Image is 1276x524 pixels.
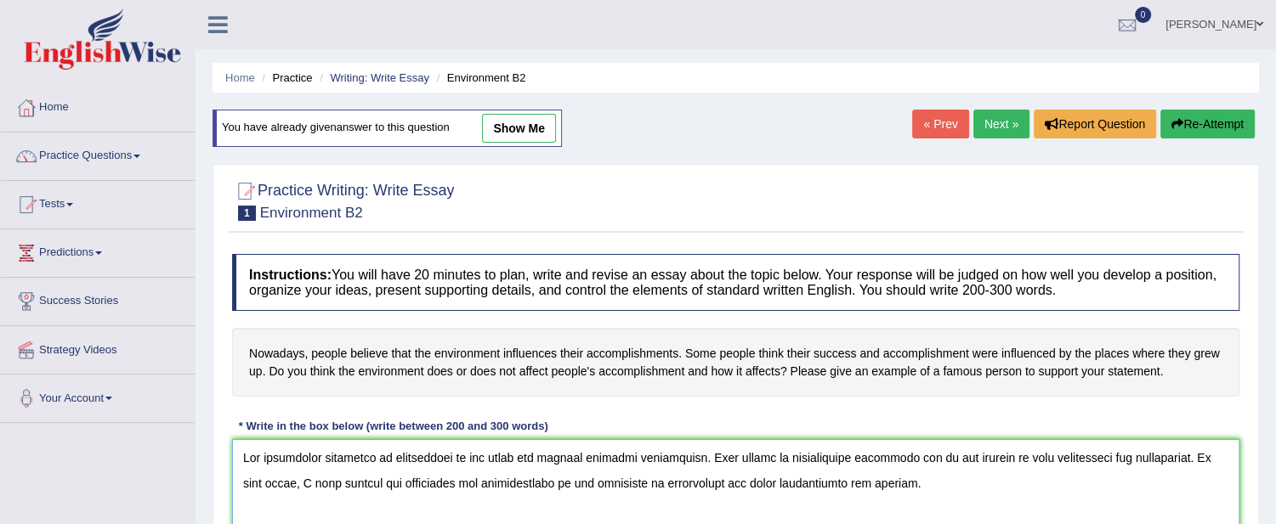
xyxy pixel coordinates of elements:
div: You have already given answer to this question [213,110,562,147]
a: Home [225,71,255,84]
a: Success Stories [1,278,195,320]
a: Next » [973,110,1029,138]
a: Tests [1,181,195,223]
div: * Write in the box below (write between 200 and 300 words) [232,418,554,434]
button: Report Question [1034,110,1156,138]
button: Re-Attempt [1160,110,1255,138]
b: Instructions: [249,268,332,282]
a: Your Account [1,375,195,417]
a: Writing: Write Essay [330,71,429,84]
a: Home [1,84,195,127]
li: Practice [258,70,312,86]
a: Strategy Videos [1,326,195,369]
h4: You will have 20 minutes to plan, write and revise an essay about the topic below. Your response ... [232,254,1239,311]
li: Environment B2 [433,70,526,86]
a: Predictions [1,229,195,272]
span: 0 [1135,7,1152,23]
a: Practice Questions [1,132,195,175]
a: show me [482,114,556,143]
span: 1 [238,206,256,221]
h2: Practice Writing: Write Essay [232,178,454,221]
a: « Prev [912,110,968,138]
small: Environment B2 [260,205,363,221]
h4: Nowadays, people believe that the environment influences their accomplishments. Some people think... [232,328,1239,397]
